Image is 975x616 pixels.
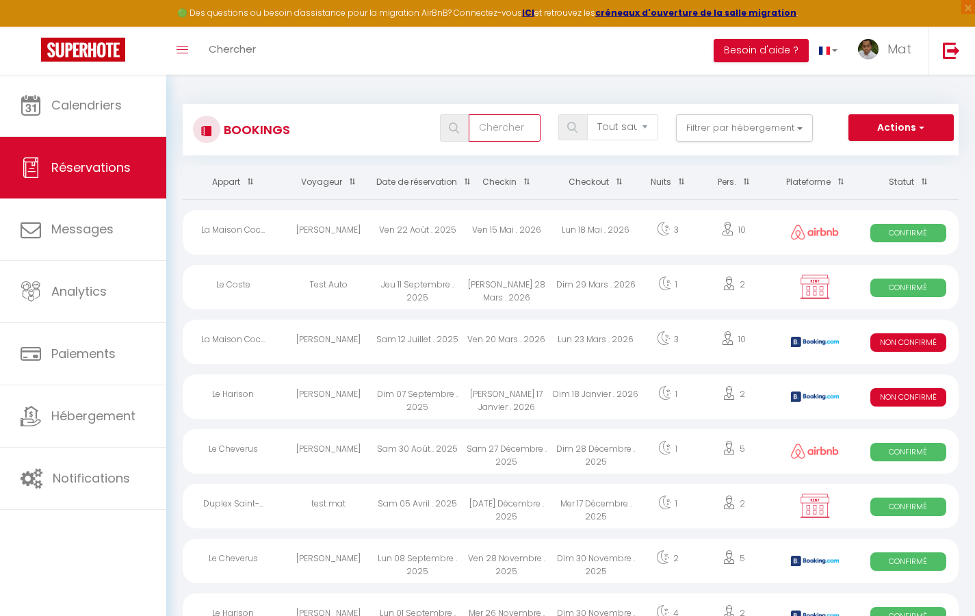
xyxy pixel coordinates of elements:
[51,159,131,176] span: Réservations
[51,345,116,362] span: Paiements
[551,166,640,199] th: Sort by checkout
[887,40,911,57] span: Mat
[943,42,960,59] img: logout
[183,166,283,199] th: Sort by rentals
[640,166,694,199] th: Sort by nights
[772,166,858,199] th: Sort by channel
[51,220,114,238] span: Messages
[469,114,540,142] input: Chercher
[462,166,551,199] th: Sort by checkin
[53,470,130,487] span: Notifications
[848,114,954,142] button: Actions
[220,114,290,145] h3: Bookings
[41,38,125,62] img: Super Booking
[51,97,122,114] span: Calendriers
[283,166,372,199] th: Sort by guest
[11,5,52,47] button: Ouvrir le widget de chat LiveChat
[595,7,796,18] a: créneaux d'ouverture de la salle migration
[694,166,772,199] th: Sort by people
[209,42,256,56] span: Chercher
[714,39,809,62] button: Besoin d'aide ?
[858,39,879,60] img: ...
[522,7,534,18] a: ICI
[848,27,928,75] a: ... Mat
[51,407,135,424] span: Hébergement
[198,27,266,75] a: Chercher
[373,166,462,199] th: Sort by booking date
[858,166,959,199] th: Sort by status
[676,114,813,142] button: Filtrer par hébergement
[51,283,107,300] span: Analytics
